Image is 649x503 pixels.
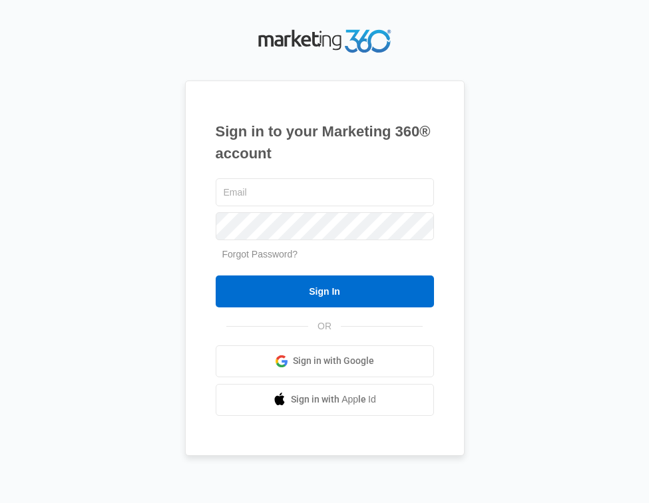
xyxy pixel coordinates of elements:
a: Sign in with Apple Id [216,384,434,416]
a: Sign in with Google [216,345,434,377]
span: Sign in with Apple Id [291,393,376,407]
h1: Sign in to your Marketing 360® account [216,120,434,164]
span: OR [308,319,341,333]
input: Email [216,178,434,206]
a: Forgot Password? [222,249,298,259]
input: Sign In [216,275,434,307]
span: Sign in with Google [293,354,374,368]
